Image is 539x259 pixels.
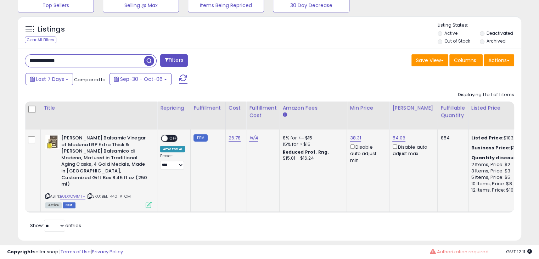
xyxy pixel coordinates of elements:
[249,134,258,142] a: N/A
[444,30,457,36] label: Active
[193,134,207,142] small: FBM
[25,37,56,43] div: Clear All Filters
[282,104,344,112] div: Amazon Fees
[350,104,386,112] div: Min Price
[110,73,172,85] button: Sep-30 - Oct-06
[45,135,60,149] img: 51Vj4SFebFL._SL40_.jpg
[282,141,341,148] div: 15% for > $15
[282,135,341,141] div: 8% for <= $15
[471,134,504,141] b: Listed Price:
[392,134,405,142] a: 54.06
[471,181,530,187] div: 10 Items, Price: $8
[36,76,64,83] span: Last 7 Days
[471,144,510,151] b: Business Price:
[63,202,75,208] span: FBM
[471,145,530,151] div: $103.99
[486,30,513,36] label: Deactivated
[392,104,434,112] div: [PERSON_NAME]
[229,104,243,112] div: Cost
[26,73,73,85] button: Last 7 Days
[249,104,276,119] div: Fulfillment Cost
[411,54,448,66] button: Save View
[471,168,530,174] div: 3 Items, Price: $3
[350,143,384,164] div: Disable auto adjust min
[86,193,131,199] span: | SKU: BEL-440-A-CM
[61,135,147,189] b: [PERSON_NAME] Balsamic Vinegar of Modena IGP Extra Thick & [PERSON_NAME] Balsamico di Modena, Mat...
[44,104,154,112] div: Title
[350,134,361,142] a: 38.31
[471,187,530,193] div: 12 Items, Price: $10
[471,161,530,168] div: 2 Items, Price: $2
[160,54,188,67] button: Filters
[440,135,462,141] div: 854
[160,146,185,152] div: Amazon AI
[38,24,65,34] h5: Listings
[168,136,179,142] span: OFF
[449,54,483,66] button: Columns
[229,134,241,142] a: 26.78
[7,248,33,255] strong: Copyright
[7,249,123,255] div: seller snap | |
[74,76,107,83] span: Compared to:
[392,143,432,157] div: Disable auto adjust max
[45,135,152,207] div: ASIN:
[61,248,91,255] a: Terms of Use
[471,104,533,112] div: Listed Price
[484,54,514,66] button: Actions
[506,248,532,255] span: 2025-10-14 12:11 GMT
[45,202,62,208] span: All listings currently available for purchase on Amazon
[282,112,287,118] small: Amazon Fees.
[471,174,530,181] div: 5 Items, Price: $5
[486,38,505,44] label: Archived
[282,149,329,155] b: Reduced Prof. Rng.
[444,38,470,44] label: Out of Stock
[440,104,465,119] div: Fulfillable Quantity
[471,155,530,161] div: :
[471,135,530,141] div: $103.99
[193,104,222,112] div: Fulfillment
[30,222,81,229] span: Show: entries
[438,22,521,29] p: Listing States:
[160,104,187,112] div: Repricing
[92,248,123,255] a: Privacy Policy
[454,57,476,64] span: Columns
[458,92,514,98] div: Displaying 1 to 1 of 1 items
[120,76,163,83] span: Sep-30 - Oct-06
[471,154,522,161] b: Quantity discounts
[282,155,341,161] div: $15.01 - $16.24
[60,193,85,199] a: B0DXQ91MTH
[160,154,185,170] div: Preset:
